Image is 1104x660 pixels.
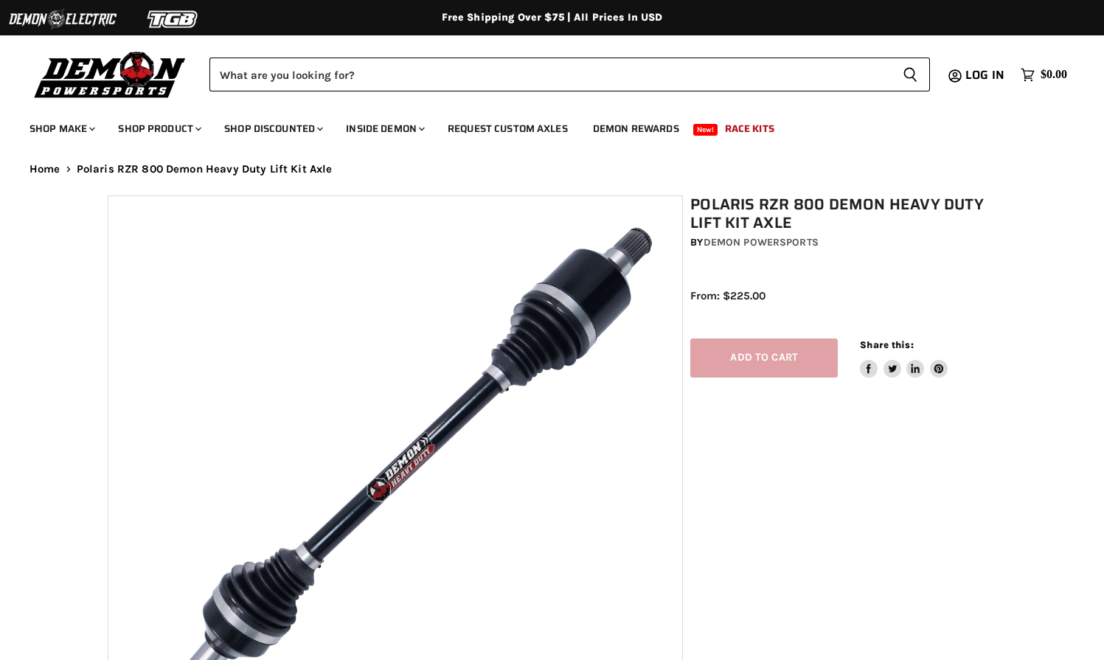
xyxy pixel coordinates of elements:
img: TGB Logo 2 [118,5,229,33]
span: $0.00 [1041,68,1067,82]
a: Request Custom Axles [437,114,579,144]
aside: Share this: [860,338,948,378]
div: by [690,235,1004,251]
span: Log in [965,66,1004,84]
h1: Polaris RZR 800 Demon Heavy Duty Lift Kit Axle [690,195,1004,232]
a: Home [29,163,60,176]
img: Demon Electric Logo 2 [7,5,118,33]
ul: Main menu [18,108,1063,144]
a: Demon Powersports [704,236,819,249]
form: Product [209,58,930,91]
span: New! [693,124,718,136]
a: Demon Rewards [582,114,690,144]
button: Search [891,58,930,91]
a: Inside Demon [335,114,434,144]
a: $0.00 [1013,64,1075,86]
span: Share this: [860,339,913,350]
img: Demon Powersports [29,48,191,100]
a: Race Kits [714,114,785,144]
input: Search [209,58,891,91]
a: Shop Make [18,114,104,144]
span: From: $225.00 [690,289,765,302]
span: Polaris RZR 800 Demon Heavy Duty Lift Kit Axle [77,163,333,176]
a: Log in [959,69,1013,82]
a: Shop Product [107,114,210,144]
a: Shop Discounted [213,114,332,144]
